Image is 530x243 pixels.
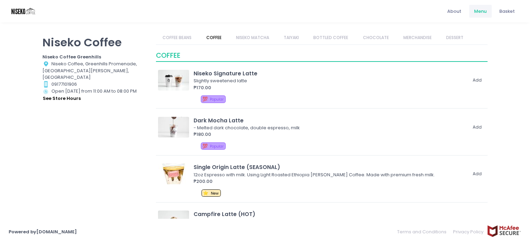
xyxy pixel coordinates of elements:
div: ₱200.00 [194,178,467,185]
a: About [442,4,467,18]
div: ₱180.00 [194,131,467,138]
span: ⭐ [203,190,208,196]
a: COFFEE [199,31,228,44]
a: CHOCOLATE [356,31,395,44]
span: COFFEE [156,51,180,60]
div: Niseko Coffee, Greenhills Promenade, [GEOGRAPHIC_DATA][PERSON_NAME], [GEOGRAPHIC_DATA] [42,60,147,81]
p: Niseko Coffee [42,36,147,49]
div: Dark Mocha Latte [194,116,467,124]
span: Menu [474,8,487,15]
div: 12oz Espresso with milk. Using Light Roasted Ethiopia [PERSON_NAME] Coffee. Made with premium fre... [194,171,464,178]
div: Slightly sweetened latte [194,77,464,84]
button: Add [469,121,485,133]
div: Niseko Signature Latte [194,69,467,77]
div: Campfire Latte (HOT) [194,210,467,218]
a: Privacy Policy [450,225,487,239]
a: BOTTLED COFFEE [307,31,355,44]
div: ₱170.00 [194,84,467,91]
img: Single Origin Latte (SEASONAL) [158,163,189,184]
div: - Melted dark chocolate, double espresso, milk [194,124,464,131]
a: Menu [469,4,492,18]
span: Popular [210,144,224,149]
span: Basket [499,8,515,15]
button: Add [469,168,485,180]
div: - double shot espresso, milk, torched marshmallow Note: the marshmallow might melt during transit [194,218,464,225]
div: 09177101906 [42,81,147,88]
a: COFFEE BEANS [156,31,198,44]
img: Niseko Signature Latte [158,70,189,91]
span: Popular [210,97,224,102]
a: TAIYAKI [277,31,306,44]
div: Open [DATE] from 11:00 AM to 08:00 PM [42,88,147,102]
img: mcafee-secure [487,225,521,237]
b: Niseko Coffee Greenhills [42,54,101,60]
button: see store hours [42,95,81,102]
img: logo [9,5,40,17]
a: DESSERT [440,31,470,44]
a: Powered by[DOMAIN_NAME] [9,228,77,235]
a: NISEKO MATCHA [229,31,276,44]
span: 💯 [202,96,208,102]
div: Single Origin Latte (SEASONAL) [194,163,467,171]
span: About [447,8,461,15]
a: MERCHANDISE [396,31,438,44]
button: Add [469,215,485,227]
span: New [211,191,219,196]
a: Terms and Conditions [397,225,450,239]
img: Dark Mocha Latte [158,117,189,138]
button: Add [469,75,485,86]
img: Campfire Latte (HOT) [158,211,189,231]
span: 💯 [202,143,208,149]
